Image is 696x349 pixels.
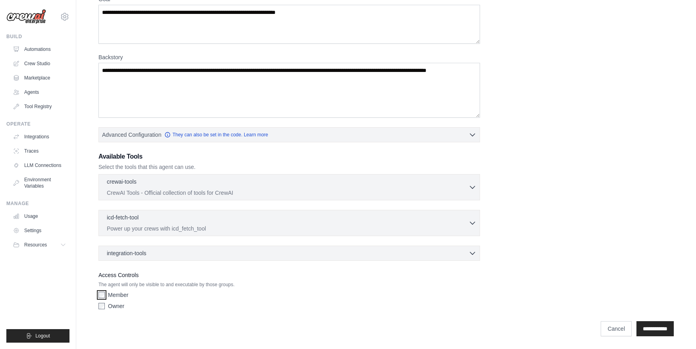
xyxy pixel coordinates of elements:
img: Logo [6,9,46,24]
a: Crew Studio [10,57,69,70]
span: Advanced Configuration [102,131,161,139]
a: Marketplace [10,72,69,84]
p: The agent will only be visible to and executable by those groups. [98,281,480,288]
a: Usage [10,210,69,223]
span: Logout [35,333,50,339]
p: crewai-tools [107,178,137,186]
button: icd-fetch-tool Power up your crews with icd_fetch_tool [102,213,476,233]
a: LLM Connections [10,159,69,172]
a: Agents [10,86,69,99]
button: crewai-tools CrewAI Tools - Official collection of tools for CrewAI [102,178,476,197]
button: Resources [10,238,69,251]
a: Settings [10,224,69,237]
label: Owner [108,302,124,310]
label: Member [108,291,128,299]
a: Integrations [10,130,69,143]
div: Build [6,33,69,40]
button: Logout [6,329,69,343]
p: Select the tools that this agent can use. [98,163,480,171]
a: Cancel [601,321,632,336]
a: Automations [10,43,69,56]
p: Power up your crews with icd_fetch_tool [107,225,468,233]
button: Advanced Configuration They can also be set in the code. Learn more [99,128,480,142]
a: Traces [10,145,69,157]
p: icd-fetch-tool [107,213,139,221]
a: Environment Variables [10,173,69,192]
div: Manage [6,200,69,207]
div: Operate [6,121,69,127]
p: CrewAI Tools - Official collection of tools for CrewAI [107,189,468,197]
span: Resources [24,242,47,248]
span: integration-tools [107,249,147,257]
a: They can also be set in the code. Learn more [164,132,268,138]
a: Tool Registry [10,100,69,113]
label: Backstory [98,53,480,61]
label: Access Controls [98,270,480,280]
button: integration-tools [102,249,476,257]
h3: Available Tools [98,152,480,161]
